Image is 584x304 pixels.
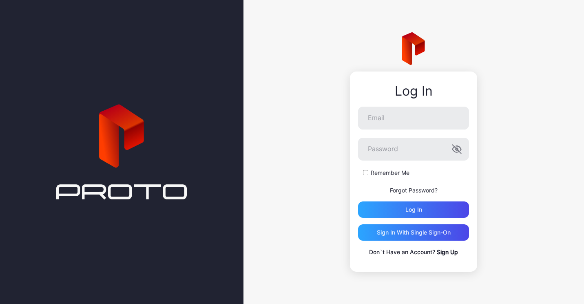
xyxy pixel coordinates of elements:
div: Log In [358,84,469,98]
p: Don`t Have an Account? [358,247,469,257]
input: Email [358,107,469,130]
button: Password [452,144,462,154]
button: Log in [358,201,469,218]
label: Remember Me [371,169,409,177]
input: Password [358,138,469,161]
a: Sign Up [437,248,458,255]
div: Log in [405,206,422,213]
button: Sign in With Single Sign-On [358,224,469,241]
div: Sign in With Single Sign-On [377,229,451,236]
a: Forgot Password? [390,187,438,194]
